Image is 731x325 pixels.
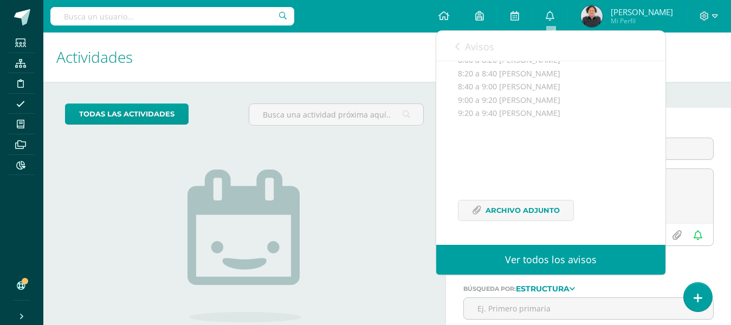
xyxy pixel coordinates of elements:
[187,170,301,322] img: no_activities.png
[516,284,570,294] strong: Estructura
[611,16,673,25] span: Mi Perfil
[463,285,516,292] span: Búsqueda por:
[581,5,603,27] img: b320ebaa10fb9956e46def06075f75a2.png
[577,40,646,51] span: avisos sin leer
[65,103,189,125] a: todas las Actividades
[486,200,560,220] span: Archivo Adjunto
[458,200,574,221] a: Archivo Adjunto
[577,40,592,51] span: 783
[436,245,665,275] a: Ver todos los avisos
[56,32,432,82] h1: Actividades
[516,284,575,292] a: Estructura
[611,6,673,17] span: [PERSON_NAME]
[464,298,713,319] input: Ej. Primero primaria
[50,7,294,25] input: Busca un usuario...
[249,104,423,125] input: Busca una actividad próxima aquí...
[465,40,494,53] span: Avisos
